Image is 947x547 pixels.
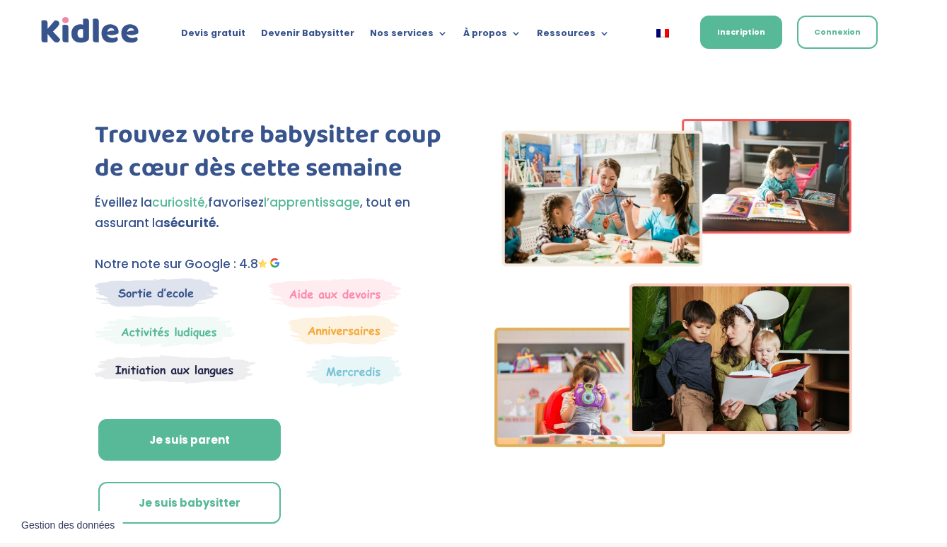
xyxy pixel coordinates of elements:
a: Nos services [370,28,448,44]
a: Kidlee Logo [38,14,143,47]
p: Notre note sur Google : 4.8 [95,254,453,275]
span: curiosité, [152,194,208,211]
img: Anniversaire [289,315,399,345]
p: Éveillez la favorisez , tout en assurant la [95,192,453,234]
a: Je suis babysitter [98,482,281,524]
a: Ressources [537,28,610,44]
button: Gestion des données [13,511,123,541]
a: Devis gratuit [181,28,245,44]
img: Atelier thematique [95,355,255,384]
img: Français [656,29,669,38]
strong: sécurité. [163,214,219,231]
a: Inscription [700,16,782,49]
img: Mercredi [95,315,235,347]
a: Je suis parent [98,419,281,461]
picture: Imgs-2 [494,434,852,451]
a: Devenir Babysitter [261,28,354,44]
img: Sortie decole [95,278,219,307]
a: À propos [463,28,521,44]
img: logo_kidlee_bleu [38,14,143,47]
span: l’apprentissage [264,194,360,211]
a: Connexion [797,16,878,49]
span: Gestion des données [21,519,115,532]
img: weekends [269,278,402,308]
h1: Trouvez votre babysitter coup de cœur dès cette semaine [95,119,453,192]
img: Thematique [306,355,402,387]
